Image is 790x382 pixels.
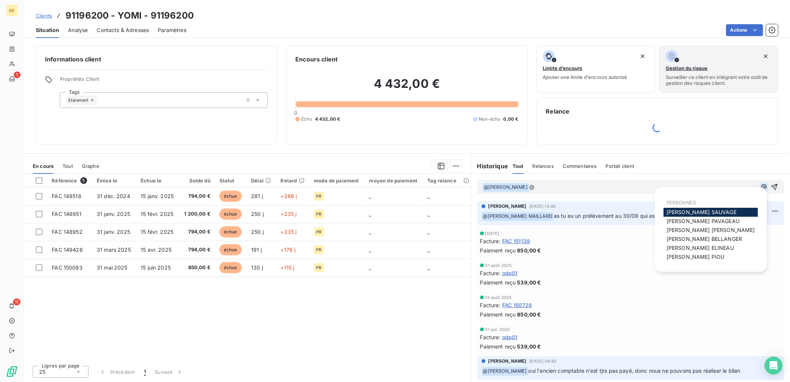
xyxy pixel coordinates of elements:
[480,333,501,341] span: Facture :
[97,193,130,199] span: 31 déc. 2024
[183,246,210,254] span: 794,00 €
[68,98,89,102] span: Etalement
[502,333,518,341] span: odp01
[52,177,88,184] div: Référence
[369,211,372,217] span: _
[667,245,734,251] span: [PERSON_NAME] ELINEAU
[251,264,263,271] span: 130 j
[369,178,419,184] div: moyen de paiement
[97,97,103,104] input: Ajouter une valeur
[80,177,87,184] span: 5
[251,211,264,217] span: 250 j
[479,116,501,122] span: Non-échu
[513,163,524,169] span: Tout
[316,248,321,252] span: PR
[281,193,297,199] span: +266 j
[219,208,242,220] span: échue
[141,193,174,199] span: 15 janv. 2025
[316,212,321,216] span: PR
[530,359,557,363] span: [DATE] 08:42
[183,210,210,218] span: 1 200,00 €
[219,244,242,255] span: échue
[52,246,83,253] span: FAC 149426
[183,178,210,184] div: Solde dû
[502,301,532,309] span: FAC 150729
[504,116,518,122] span: 0,00 €
[427,246,430,253] span: _
[150,364,188,380] button: Suivant
[480,246,516,254] span: Paiement reçu
[471,162,508,171] h6: Historique
[62,163,73,169] span: Tout
[183,264,210,271] span: 850,00 €
[482,212,553,221] span: @ [PERSON_NAME] MAILLARD
[530,204,556,208] span: [DATE] 12:40
[517,246,541,254] span: 850,00 €
[141,229,173,235] span: 15 févr. 2025
[427,178,466,184] div: Tag relance
[301,116,312,122] span: Échu
[45,55,268,64] h6: Informations client
[485,295,512,300] span: 15 août 2025
[97,264,128,271] span: 31 mai 2025
[97,211,130,217] span: 31 janv. 2025
[533,163,554,169] span: Relances
[546,107,769,116] h6: Relance
[543,74,627,80] span: Ajouter une limite d’encours autorisé
[82,163,99,169] span: Graphe
[659,45,778,93] button: Gestion du risqueSurveiller ce client en intégrant votre outil de gestion des risques client.
[427,193,430,199] span: _
[667,236,742,242] span: [PERSON_NAME] BELLANGER
[667,254,725,260] span: [PERSON_NAME] PIOU
[666,74,772,86] span: Surveiller ce client en intégrant votre outil de gestion des risques client.
[529,184,534,190] span: @
[39,368,45,376] span: 25
[14,71,20,78] span: 1
[488,358,527,365] span: [PERSON_NAME]
[314,178,360,184] div: mode de paiement
[666,65,707,71] span: Gestion du risque
[94,364,139,380] button: Précédent
[316,194,321,198] span: PR
[158,26,186,34] span: Paramètres
[480,269,501,277] span: Facture :
[480,301,501,309] span: Facture :
[517,278,541,286] span: 539,00 €
[33,163,54,169] span: En cours
[316,230,321,234] span: PR
[480,237,501,245] span: Facture :
[219,226,242,238] span: échue
[480,311,516,318] span: Paiement reçu
[141,178,174,184] div: Échue le
[482,367,528,376] span: @ [PERSON_NAME]
[52,264,83,271] span: FAC 150093
[36,12,52,19] a: Clients
[183,192,210,200] span: 794,00 €
[765,357,783,375] div: Open Intercom Messenger
[295,76,518,99] h2: 4 432,00 €
[97,26,149,34] span: Contacts & Adresses
[52,229,83,235] span: FAC 148952
[517,311,541,318] span: 850,00 €
[141,264,171,271] span: 15 juin 2025
[667,200,696,206] span: PERSONNES
[485,231,500,236] span: [DATE]
[667,209,736,215] span: [PERSON_NAME] SAUVAGE
[52,193,81,199] span: FAC 148518
[60,76,268,86] span: Propriétés Client
[529,367,741,374] span: oui l'ancien comptable n'est tjrs pas payé, donc nous ne pouvons pas réaliser le bilan
[141,211,173,217] span: 15 févr. 2025
[606,163,635,169] span: Portail client
[281,211,297,217] span: +235 j
[667,227,755,233] span: [PERSON_NAME] [PERSON_NAME]
[294,110,297,116] span: 0
[6,4,18,16] div: AE
[427,211,430,217] span: _
[251,178,272,184] div: Délai
[480,278,516,286] span: Paiement reçu
[483,183,529,192] span: @ [PERSON_NAME]
[13,299,20,305] span: 11
[251,229,264,235] span: 250 j
[219,262,242,273] span: échue
[65,9,194,22] h3: 91196200 - YOMI - 91196200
